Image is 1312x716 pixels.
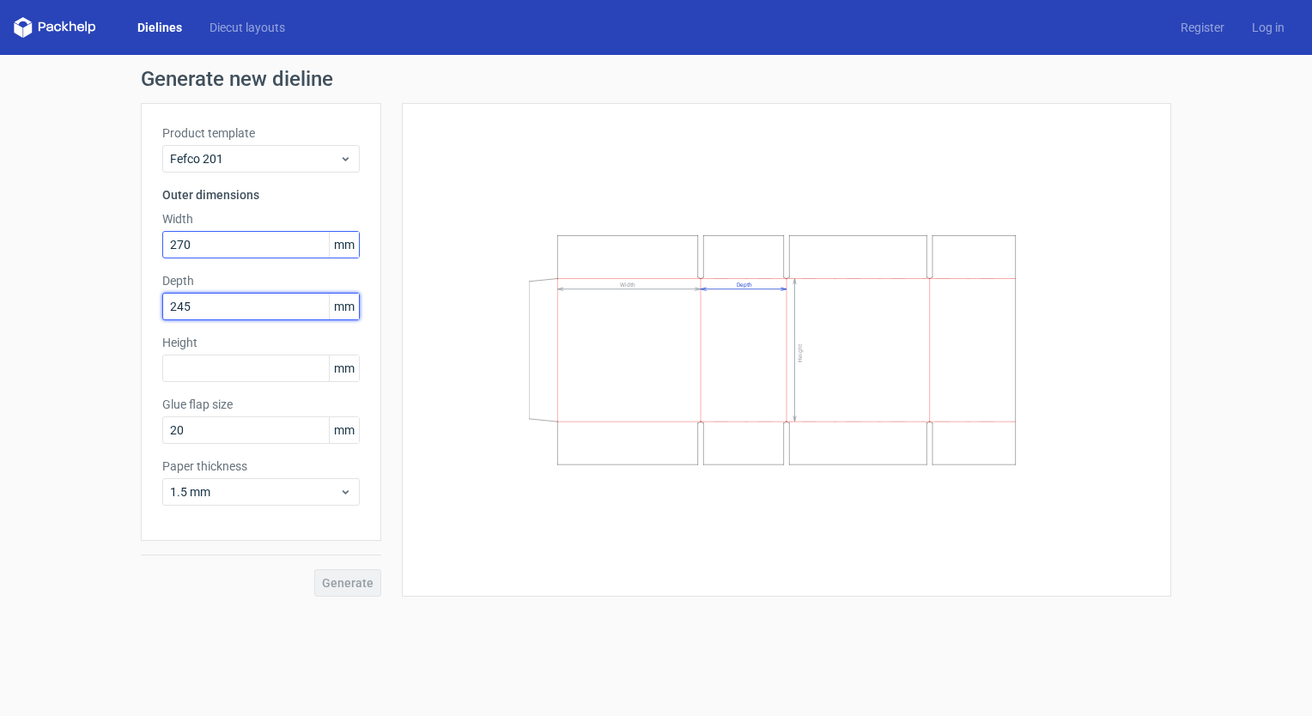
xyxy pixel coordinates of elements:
text: Height [797,344,804,362]
span: mm [329,355,359,381]
span: 1.5 mm [170,483,339,501]
a: Diecut layouts [196,19,299,36]
label: Height [162,334,360,351]
h1: Generate new dieline [141,69,1171,89]
label: Paper thickness [162,458,360,475]
span: mm [329,232,359,258]
label: Width [162,210,360,228]
a: Log in [1238,19,1298,36]
span: mm [329,294,359,319]
a: Dielines [124,19,196,36]
text: Depth [737,282,752,288]
span: mm [329,417,359,443]
text: Width [620,282,635,288]
span: Fefco 201 [170,150,339,167]
label: Depth [162,272,360,289]
label: Glue flap size [162,396,360,413]
h3: Outer dimensions [162,186,360,203]
label: Product template [162,124,360,142]
a: Register [1167,19,1238,36]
